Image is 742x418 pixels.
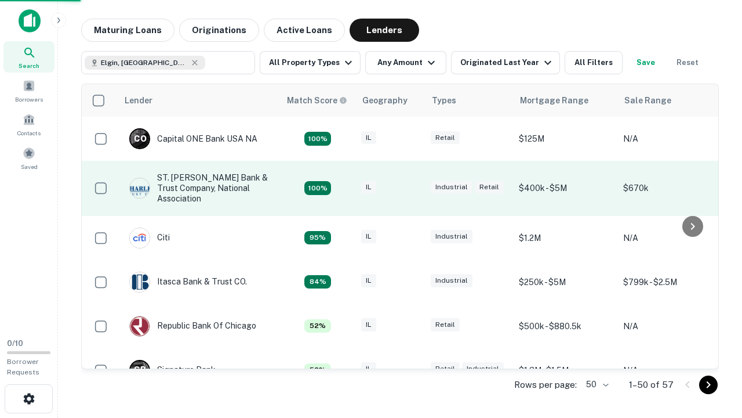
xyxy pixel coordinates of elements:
div: IL [361,181,376,194]
div: Retail [431,362,460,376]
th: Capitalize uses an advanced AI algorithm to match your search with the best lender. The match sco... [280,84,355,117]
span: Borrower Requests [7,358,39,376]
button: Save your search to get updates of matches that match your search criteria. [627,51,664,74]
p: S B [134,364,146,376]
img: picture [130,272,150,292]
button: Active Loans [264,19,345,42]
div: Industrial [431,181,472,194]
a: Contacts [3,109,54,140]
td: $250k - $5M [513,260,617,304]
div: Itasca Bank & Trust CO. [129,272,247,293]
td: N/A [617,216,722,260]
div: Retail [431,131,460,145]
button: All Property Types [260,51,361,74]
span: Search [19,61,39,70]
div: IL [361,230,376,243]
div: Industrial [431,274,472,287]
td: $799k - $2.5M [617,260,722,304]
div: Capitalize uses an advanced AI algorithm to match your search with the best lender. The match sco... [287,94,347,107]
a: Saved [3,142,54,174]
p: C O [134,133,146,145]
td: $670k [617,161,722,216]
img: capitalize-icon.png [19,9,41,33]
div: ST. [PERSON_NAME] Bank & Trust Company, National Association [129,172,268,204]
div: Republic Bank Of Chicago [129,316,256,337]
div: Capitalize uses an advanced AI algorithm to match your search with the best lender. The match sco... [304,275,331,289]
button: Go to next page [699,376,718,394]
th: Mortgage Range [513,84,617,117]
td: $1.2M [513,216,617,260]
div: IL [361,274,376,287]
div: Capitalize uses an advanced AI algorithm to match your search with the best lender. The match sco... [304,319,331,333]
button: Any Amount [365,51,446,74]
button: Reset [669,51,706,74]
span: Borrowers [15,95,43,104]
div: Industrial [431,230,472,243]
div: Sale Range [624,93,671,107]
th: Lender [118,84,280,117]
div: Retail [475,181,504,194]
div: Capitalize uses an advanced AI algorithm to match your search with the best lender. The match sco... [304,132,331,146]
div: Signature Bank [129,360,216,381]
div: Capital ONE Bank USA NA [129,128,257,149]
div: Lender [125,93,152,107]
a: Borrowers [3,75,54,106]
div: Citi [129,228,170,248]
p: 1–50 of 57 [629,378,674,392]
h6: Match Score [287,94,345,107]
th: Types [425,84,513,117]
img: picture [130,178,150,198]
iframe: Chat Widget [684,288,742,344]
span: Contacts [17,128,41,138]
img: picture [130,228,150,248]
div: Capitalize uses an advanced AI algorithm to match your search with the best lender. The match sco... [304,231,331,245]
div: IL [361,318,376,331]
button: All Filters [565,51,623,74]
p: Rows per page: [514,378,577,392]
th: Sale Range [617,84,722,117]
div: Mortgage Range [520,93,588,107]
td: $500k - $880.5k [513,304,617,348]
div: Retail [431,318,460,331]
td: $125M [513,117,617,161]
td: $1.3M - $1.5M [513,348,617,392]
div: 50 [581,376,610,393]
th: Geography [355,84,425,117]
td: N/A [617,117,722,161]
div: Geography [362,93,408,107]
td: $400k - $5M [513,161,617,216]
div: Types [432,93,456,107]
a: Search [3,41,54,73]
div: Capitalize uses an advanced AI algorithm to match your search with the best lender. The match sco... [304,363,331,377]
div: IL [361,362,376,376]
span: 0 / 10 [7,339,23,348]
img: picture [130,316,150,336]
button: Originations [179,19,259,42]
span: Elgin, [GEOGRAPHIC_DATA], [GEOGRAPHIC_DATA] [101,57,188,68]
div: IL [361,131,376,145]
div: Industrial [462,362,504,376]
td: N/A [617,304,722,348]
span: Saved [21,162,38,171]
button: Lenders [350,19,419,42]
div: Capitalize uses an advanced AI algorithm to match your search with the best lender. The match sco... [304,181,331,195]
td: N/A [617,348,722,392]
button: Originated Last Year [451,51,560,74]
div: Originated Last Year [460,56,555,70]
button: Maturing Loans [81,19,174,42]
